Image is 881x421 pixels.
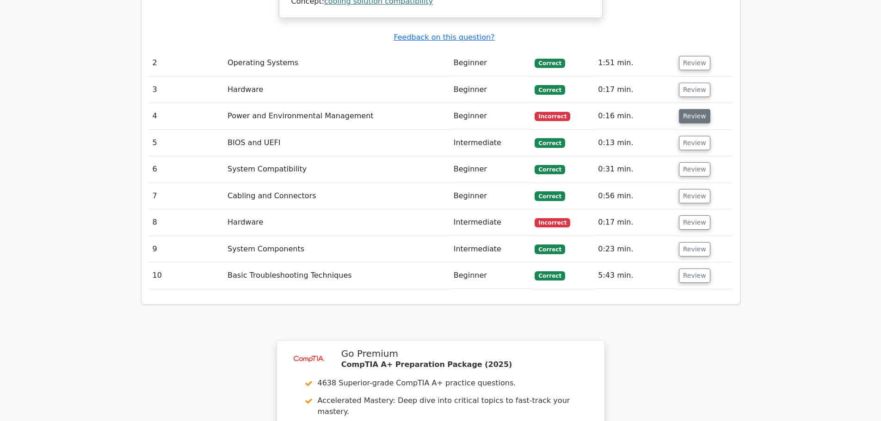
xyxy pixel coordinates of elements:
span: Incorrect [535,218,570,227]
td: Beginner [450,103,531,129]
td: 0:17 min. [594,209,675,236]
td: Beginner [450,183,531,209]
td: System Compatibility [224,156,450,183]
span: Correct [535,191,565,201]
td: 0:31 min. [594,156,675,183]
td: Beginner [450,50,531,76]
td: Beginner [450,77,531,103]
td: Cabling and Connectors [224,183,450,209]
td: BIOS and UEFI [224,130,450,156]
td: Hardware [224,209,450,236]
a: Feedback on this question? [394,33,494,42]
td: 0:16 min. [594,103,675,129]
td: Intermediate [450,236,531,262]
td: 8 [149,209,224,236]
span: Correct [535,59,565,68]
button: Review [679,136,710,150]
button: Review [679,109,710,123]
button: Review [679,189,710,203]
td: 7 [149,183,224,209]
td: 0:23 min. [594,236,675,262]
span: Correct [535,165,565,174]
td: Power and Environmental Management [224,103,450,129]
td: Basic Troubleshooting Techniques [224,262,450,289]
td: Hardware [224,77,450,103]
td: 10 [149,262,224,289]
button: Review [679,242,710,256]
td: 1:51 min. [594,50,675,76]
td: 5 [149,130,224,156]
td: 4 [149,103,224,129]
button: Review [679,83,710,97]
td: 6 [149,156,224,183]
td: 0:17 min. [594,77,675,103]
td: Beginner [450,156,531,183]
td: 3 [149,77,224,103]
td: Beginner [450,262,531,289]
td: 9 [149,236,224,262]
td: Intermediate [450,130,531,156]
td: 2 [149,50,224,76]
td: Intermediate [450,209,531,236]
td: 0:56 min. [594,183,675,209]
td: 5:43 min. [594,262,675,289]
button: Review [679,215,710,230]
button: Review [679,268,710,283]
td: System Components [224,236,450,262]
span: Incorrect [535,112,570,121]
td: 0:13 min. [594,130,675,156]
td: Operating Systems [224,50,450,76]
span: Correct [535,244,565,254]
span: Correct [535,271,565,281]
span: Correct [535,85,565,94]
button: Review [679,56,710,70]
button: Review [679,162,710,177]
span: Correct [535,138,565,147]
